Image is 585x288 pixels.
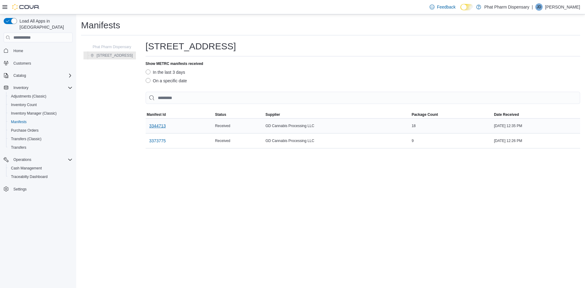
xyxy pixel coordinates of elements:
[11,60,34,67] a: Customers
[9,165,73,172] span: Cash Management
[9,101,39,108] a: Inventory Count
[6,92,75,101] button: Adjustments (Classic)
[9,93,73,100] span: Adjustments (Classic)
[13,61,31,66] span: Customers
[11,145,26,150] span: Transfers
[215,112,226,117] span: Status
[11,137,41,141] span: Transfers (Classic)
[265,112,280,117] span: Supplier
[9,127,73,134] span: Purchase Orders
[6,164,75,172] button: Cash Management
[11,84,73,91] span: Inventory
[9,127,41,134] a: Purchase Orders
[484,3,529,11] p: Phat Pharm Dispensary
[11,128,39,133] span: Purchase Orders
[6,101,75,109] button: Inventory Count
[215,123,230,128] span: Received
[149,138,166,144] span: 3373775
[17,18,73,30] span: Load All Apps in [GEOGRAPHIC_DATA]
[93,44,131,49] span: Phat Pharm Dispensary
[11,84,31,91] button: Inventory
[13,73,26,78] span: Catalog
[9,110,59,117] a: Inventory Manager (Classic)
[11,156,34,163] button: Operations
[12,4,40,10] img: Cova
[11,111,57,116] span: Inventory Manager (Classic)
[11,119,27,124] span: Manifests
[1,46,75,55] button: Home
[532,3,533,11] p: |
[412,138,414,143] span: 9
[6,135,75,143] button: Transfers (Classic)
[9,165,44,172] a: Cash Management
[146,92,580,104] input: This is a search bar. As you type, the results lower in the page will automatically filter.
[1,71,75,80] button: Catalog
[11,72,73,79] span: Catalog
[4,44,73,209] nav: Complex example
[11,72,28,79] button: Catalog
[84,43,134,51] button: Phat Pharm Dispensary
[13,48,23,53] span: Home
[6,126,75,135] button: Purchase Orders
[11,156,73,163] span: Operations
[11,174,48,179] span: Traceabilty Dashboard
[9,173,73,180] span: Traceabilty Dashboard
[9,144,73,151] span: Transfers
[437,4,456,10] span: Feedback
[545,3,580,11] p: [PERSON_NAME]
[11,166,42,171] span: Cash Management
[9,173,50,180] a: Traceabilty Dashboard
[11,59,73,67] span: Customers
[11,47,73,54] span: Home
[460,4,473,10] input: Dark Mode
[1,59,75,68] button: Customers
[412,112,438,117] span: Package Count
[6,109,75,118] button: Inventory Manager (Classic)
[215,138,230,143] span: Received
[149,123,166,129] span: 3344713
[146,77,187,84] label: On a specific date
[9,93,49,100] a: Adjustments (Classic)
[460,10,461,11] span: Dark Mode
[11,94,46,99] span: Adjustments (Classic)
[147,120,168,132] button: 3344713
[88,52,135,59] button: [STREET_ADDRESS]
[146,40,236,52] h1: [STREET_ADDRESS]
[265,123,314,128] span: GD Cannabis Processing LLC
[6,172,75,181] button: Traceabilty Dashboard
[493,137,580,144] div: [DATE] 12:26 PM
[9,118,29,126] a: Manifests
[265,138,314,143] span: GD Cannabis Processing LLC
[1,185,75,194] button: Settings
[11,47,26,55] a: Home
[537,3,541,11] span: JD
[97,53,133,58] span: [STREET_ADDRESS]
[412,123,416,128] span: 18
[6,143,75,152] button: Transfers
[9,101,73,108] span: Inventory Count
[11,185,73,193] span: Settings
[11,186,29,193] a: Settings
[11,102,37,107] span: Inventory Count
[1,155,75,164] button: Operations
[6,118,75,126] button: Manifests
[13,157,31,162] span: Operations
[146,61,203,66] label: Show METRC manifests received
[427,1,458,13] a: Feedback
[535,3,543,11] div: Jordan Dill
[9,135,73,143] span: Transfers (Classic)
[147,112,166,117] span: Manifest Id
[1,84,75,92] button: Inventory
[147,135,168,147] button: 3373775
[9,135,44,143] a: Transfers (Classic)
[494,112,519,117] span: Date Received
[9,118,73,126] span: Manifests
[9,110,73,117] span: Inventory Manager (Classic)
[81,19,120,31] h1: Manifests
[13,187,27,192] span: Settings
[146,69,185,76] label: In the last 3 days
[9,144,29,151] a: Transfers
[493,122,580,130] div: [DATE] 12:35 PM
[13,85,28,90] span: Inventory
